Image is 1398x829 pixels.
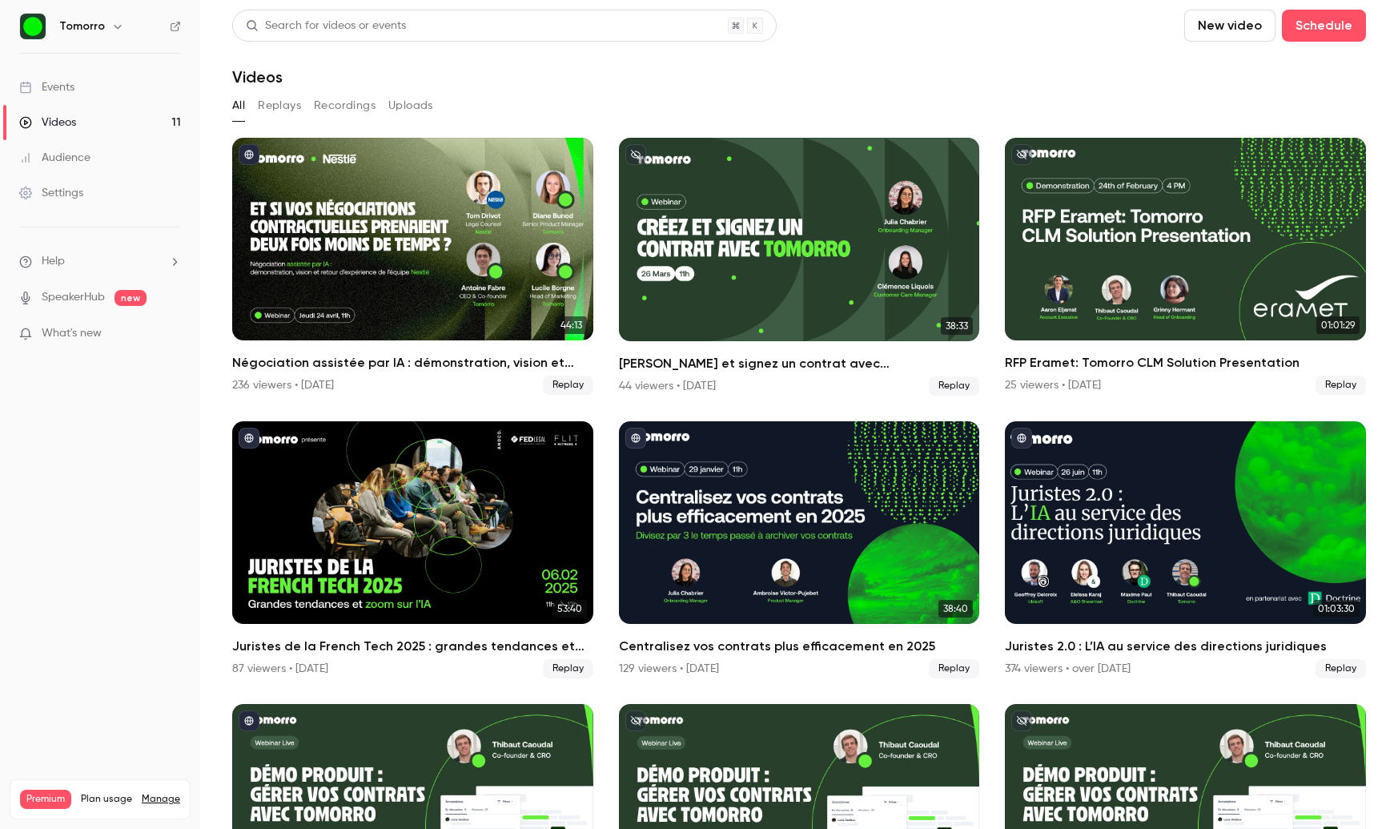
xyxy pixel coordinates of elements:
[619,378,716,394] div: 44 viewers • [DATE]
[619,138,980,396] li: Créez et signez un contrat avec Tomorro
[619,421,980,679] a: 38:40Centralisez vos contrats plus efficacement en 2025129 viewers • [DATE]Replay
[19,150,90,166] div: Audience
[232,138,593,395] a: 44:13Négociation assistée par IA : démonstration, vision et retour d’expérience de l’équipe Nestl...
[239,710,259,731] button: published
[162,327,181,341] iframe: Noticeable Trigger
[20,14,46,39] img: Tomorro
[42,253,65,270] span: Help
[556,316,587,334] span: 44:13
[625,710,646,731] button: unpublished
[19,79,74,95] div: Events
[232,93,245,119] button: All
[1005,353,1366,372] h2: RFP Eramet: Tomorro CLM Solution Presentation
[19,185,83,201] div: Settings
[232,421,593,679] li: Juristes de la French Tech 2025 : grandes tendances et zoom sur l'IA
[232,661,328,677] div: 87 viewers • [DATE]
[625,144,646,165] button: unpublished
[388,93,433,119] button: Uploads
[619,421,980,679] li: Centralisez vos contrats plus efficacement en 2025
[232,377,334,393] div: 236 viewers • [DATE]
[1316,376,1366,395] span: Replay
[938,600,973,618] span: 38:40
[1282,10,1366,42] button: Schedule
[239,144,259,165] button: published
[20,790,71,809] span: Premium
[1313,600,1360,618] span: 01:03:30
[232,637,593,656] h2: Juristes de la French Tech 2025 : grandes tendances et zoom sur l'IA
[1184,10,1275,42] button: New video
[142,793,180,806] a: Manage
[258,93,301,119] button: Replays
[619,637,980,656] h2: Centralisez vos contrats plus efficacement en 2025
[232,353,593,372] h2: Négociation assistée par IA : démonstration, vision et retour d’expérience de l’équipe Nestlé
[19,253,181,270] li: help-dropdown-opener
[314,93,376,119] button: Recordings
[42,289,105,306] a: SpeakerHub
[619,138,980,396] a: 38:33[PERSON_NAME] et signez un contrat avec [PERSON_NAME]44 viewers • [DATE]Replay
[232,421,593,678] a: 53:40Juristes de la French Tech 2025 : grandes tendances et zoom sur l'IA87 viewers • [DATE]Replay
[114,290,147,306] span: new
[232,138,593,396] li: Négociation assistée par IA : démonstration, vision et retour d’expérience de l’équipe Nestlé
[59,18,105,34] h6: Tomorro
[1011,428,1032,449] button: published
[1005,138,1366,395] a: 01:01:29RFP Eramet: Tomorro CLM Solution Presentation25 viewers • [DATE]Replay
[543,376,593,395] span: Replay
[625,428,646,449] button: published
[619,354,980,373] h2: [PERSON_NAME] et signez un contrat avec [PERSON_NAME]
[232,10,1366,819] section: Videos
[246,18,406,34] div: Search for videos or events
[1005,421,1366,679] li: Juristes 2.0 : L’IA au service des directions juridiques
[19,115,76,131] div: Videos
[81,793,132,806] span: Plan usage
[1011,144,1032,165] button: unpublished
[941,317,973,335] span: 38:33
[543,659,593,678] span: Replay
[232,67,283,87] h1: Videos
[1005,421,1366,678] a: 01:03:30Juristes 2.0 : L’IA au service des directions juridiques374 viewers • over [DATE]Replay
[1005,661,1131,677] div: 374 viewers • over [DATE]
[1316,659,1366,678] span: Replay
[1005,138,1366,396] li: RFP Eramet: Tomorro CLM Solution Presentation
[619,661,719,677] div: 129 viewers • [DATE]
[929,659,979,678] span: Replay
[239,428,259,449] button: published
[929,376,979,396] span: Replay
[1005,377,1101,393] div: 25 viewers • [DATE]
[552,600,587,618] span: 53:40
[42,325,102,342] span: What's new
[1011,710,1032,731] button: unpublished
[1316,316,1360,334] span: 01:01:29
[1005,637,1366,656] h2: Juristes 2.0 : L’IA au service des directions juridiques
